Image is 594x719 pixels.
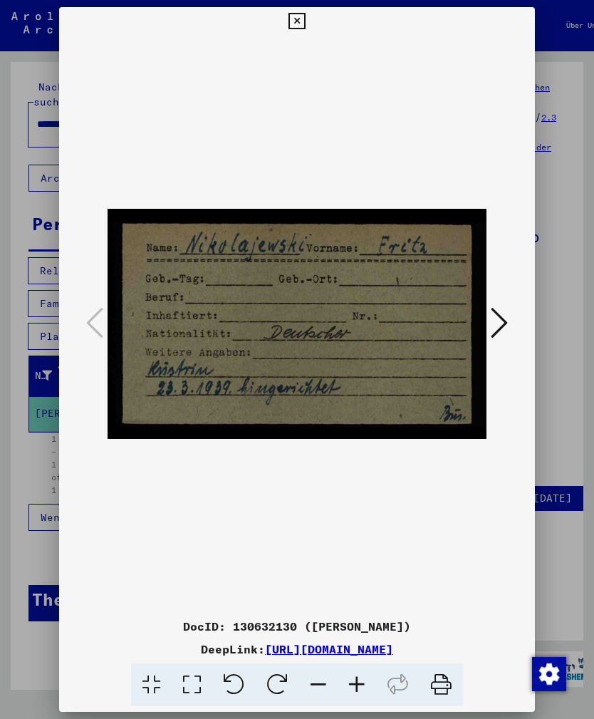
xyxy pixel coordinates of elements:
[108,36,486,612] img: 001.jpg
[59,618,534,635] div: DocID: 130632130 ([PERSON_NAME])
[265,642,393,656] a: [URL][DOMAIN_NAME]
[59,641,534,658] div: DeepLink:
[532,657,566,691] img: Zustimmung ändern
[531,656,566,690] div: Zustimmung ändern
